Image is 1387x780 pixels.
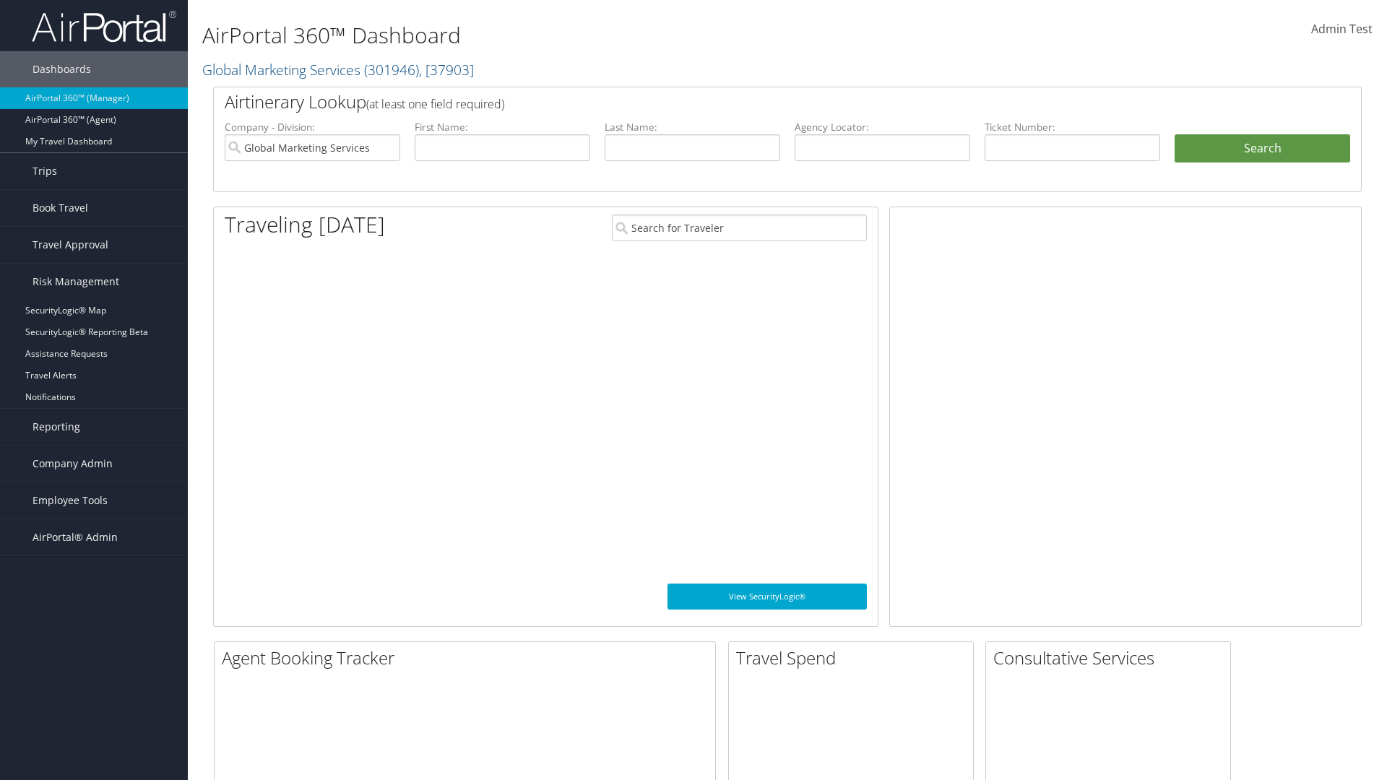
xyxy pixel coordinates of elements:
span: , [ 37903 ] [419,60,474,79]
span: Risk Management [33,264,119,300]
h2: Travel Spend [736,646,973,670]
h2: Airtinerary Lookup [225,90,1255,114]
h2: Agent Booking Tracker [222,646,715,670]
a: Admin Test [1311,7,1373,52]
span: Reporting [33,409,80,445]
a: View SecurityLogic® [667,584,867,610]
h1: Traveling [DATE] [225,209,385,240]
label: Company - Division: [225,120,400,134]
span: AirPortal® Admin [33,519,118,555]
span: Company Admin [33,446,113,482]
label: Agency Locator: [795,120,970,134]
button: Search [1175,134,1350,163]
span: Travel Approval [33,227,108,263]
span: Book Travel [33,190,88,226]
h2: Consultative Services [993,646,1230,670]
span: Trips [33,153,57,189]
span: Dashboards [33,51,91,87]
h1: AirPortal 360™ Dashboard [202,20,982,51]
a: Global Marketing Services [202,60,474,79]
span: Employee Tools [33,482,108,519]
input: Search for Traveler [612,214,867,241]
span: ( 301946 ) [364,60,419,79]
label: Last Name: [605,120,780,134]
span: Admin Test [1311,21,1373,37]
label: First Name: [415,120,590,134]
span: (at least one field required) [366,96,504,112]
label: Ticket Number: [985,120,1160,134]
img: airportal-logo.png [32,9,176,43]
